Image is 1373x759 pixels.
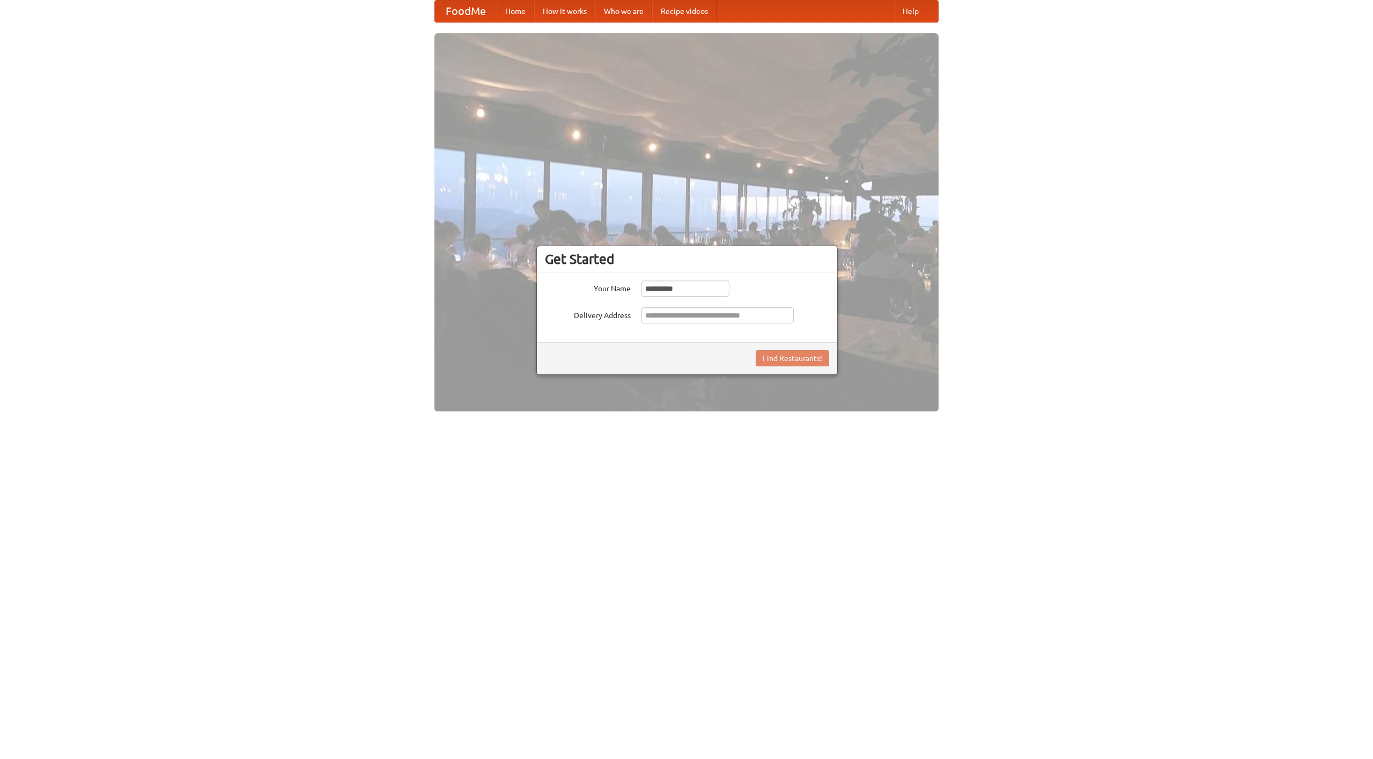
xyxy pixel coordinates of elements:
label: Your Name [545,281,631,294]
a: Who we are [595,1,652,22]
a: Home [497,1,534,22]
label: Delivery Address [545,307,631,321]
a: Recipe videos [652,1,717,22]
a: Help [894,1,927,22]
button: Find Restaurants! [756,350,829,366]
a: How it works [534,1,595,22]
h3: Get Started [545,251,829,267]
a: FoodMe [435,1,497,22]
